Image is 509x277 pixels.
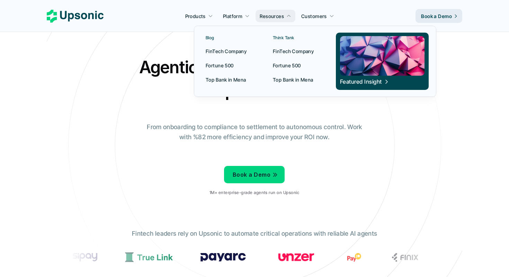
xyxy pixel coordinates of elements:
[421,12,452,20] p: Book a Demo
[206,76,246,83] p: Top Bank in Mena
[202,45,260,57] a: FinTech Company
[269,45,327,57] a: FinTech Company
[206,62,234,69] p: Fortune 500
[206,35,214,40] p: Blog
[132,229,377,239] p: Fintech leaders rely on Upsonic to automate critical operations with reliable AI agents
[223,12,242,20] p: Platform
[336,33,429,90] a: Featured Insight
[301,12,327,20] p: Customers
[269,73,327,86] a: Top Bank in Mena
[181,10,217,22] a: Products
[224,166,285,183] a: Book a Demo
[233,170,270,180] p: Book a Demo
[273,76,313,83] p: Top Bank in Mena
[416,9,462,23] a: Book a Demo
[202,59,260,72] a: Fortune 500
[269,59,327,72] a: Fortune 500
[206,48,247,55] p: FinTech Company
[133,56,376,102] h2: Agentic AI Platform for FinTech Operations
[273,35,294,40] p: Think Tank
[273,48,314,55] p: FinTech Company
[260,12,284,20] p: Resources
[340,78,382,85] p: Featured Insight
[202,73,260,86] a: Top Bank in Mena
[485,253,502,270] iframe: Intercom live chat
[273,62,301,69] p: Fortune 500
[209,190,299,195] p: 1M+ enterprise-grade agents run on Upsonic
[185,12,206,20] p: Products
[142,122,367,142] p: From onboarding to compliance to settlement to autonomous control. Work with %82 more efficiency ...
[340,78,389,85] span: Featured Insight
